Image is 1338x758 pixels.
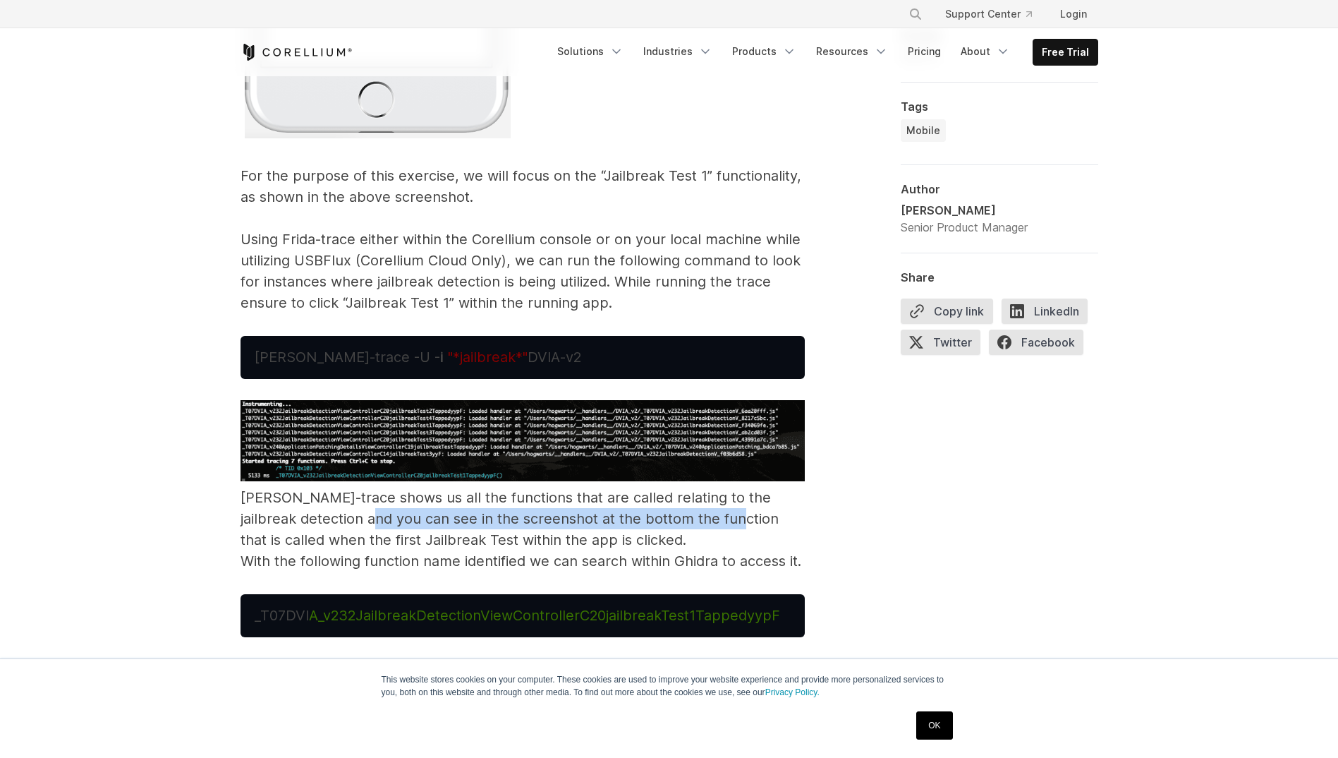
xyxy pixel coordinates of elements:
[952,39,1018,64] a: About
[528,349,581,366] span: DVIA-v2
[1033,40,1097,65] a: Free Trial
[899,39,949,64] a: Pricing
[901,202,1028,219] div: [PERSON_NAME]
[989,330,1083,355] span: Facebook
[906,124,940,138] span: Mobile
[901,270,1098,284] div: Share
[448,349,528,366] span: "*jailbreak*"
[382,673,957,699] p: This website stores cookies on your computer. These cookies are used to improve your website expe...
[1049,1,1098,27] a: Login
[916,711,952,740] a: OK
[901,299,993,324] button: Copy link
[901,182,1098,196] div: Author
[241,400,805,481] img: Screenshot of iOS jailbreak test
[808,39,896,64] a: Resources
[724,39,805,64] a: Products
[901,100,1098,114] div: Tags
[934,1,1043,27] a: Support Center
[549,39,632,64] a: Solutions
[989,330,1092,361] a: Facebook
[241,400,805,572] p: [PERSON_NAME]-trace shows us all the functions that are called relating to the jailbreak detectio...
[549,39,1098,66] div: Navigation Menu
[901,219,1028,236] div: Senior Product Manager
[255,607,309,624] span: _T07DVI
[635,39,721,64] a: Industries
[255,349,448,366] span: [PERSON_NAME]-trace -U -
[901,330,980,355] span: Twitter
[440,349,444,366] strong: i
[1002,299,1096,330] a: LinkedIn
[309,607,780,624] span: A_v232JailbreakDetectionViewControllerC20jailbreakTest1TappedyypF
[901,330,989,361] a: Twitter
[241,44,353,61] a: Corellium Home
[903,1,928,27] button: Search
[901,119,946,142] a: Mobile
[892,1,1098,27] div: Navigation Menu
[765,687,820,697] a: Privacy Policy.
[1002,299,1088,324] span: LinkedIn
